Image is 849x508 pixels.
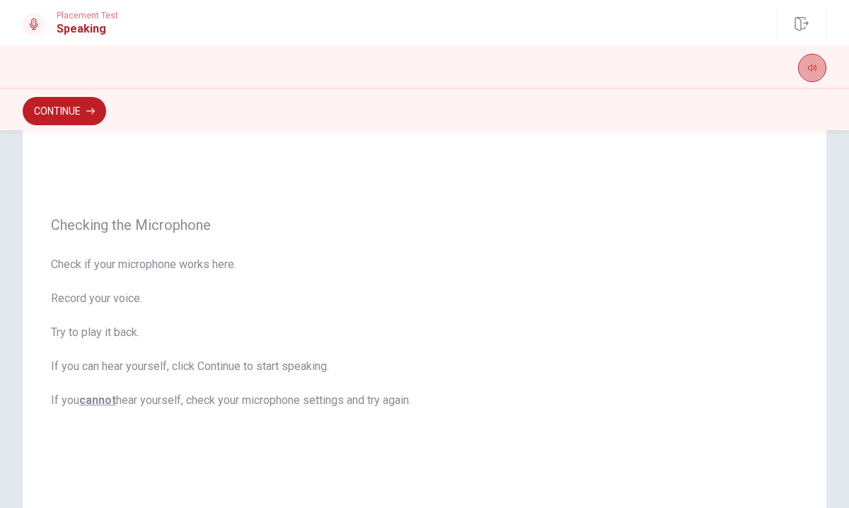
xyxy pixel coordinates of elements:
span: Checking the Microphone [51,217,798,233]
span: Placement Test [57,11,118,21]
u: cannot [79,393,116,407]
h1: Speaking [57,21,118,37]
button: Continue [23,97,106,125]
span: Check if your microphone works here. Record your voice. Try to play it back. If you can hear your... [51,256,798,409]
